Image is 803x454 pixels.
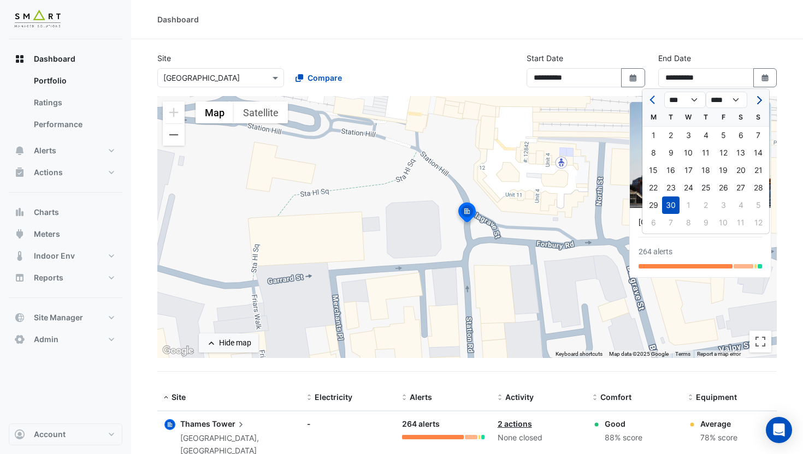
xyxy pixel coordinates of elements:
div: 3 [715,196,732,214]
div: Sunday, September 28, 2025 [749,179,767,196]
div: W [680,109,697,126]
button: Zoom out [163,124,185,146]
button: Keyboard shortcuts [556,350,603,358]
div: 264 alerts [402,418,484,431]
div: 264 alerts [639,246,672,258]
div: 5 [715,127,732,144]
div: 12 [749,214,767,231]
div: 18 [697,162,715,179]
div: Sunday, September 21, 2025 [749,162,767,179]
div: Thursday, September 18, 2025 [697,162,715,179]
div: Friday, September 19, 2025 [715,162,732,179]
button: Charts [9,201,122,223]
div: Saturday, October 4, 2025 [732,196,749,214]
app-icon: Reports [14,272,25,283]
span: Dashboard [34,53,75,64]
div: 27 [732,179,749,196]
a: Report a map error [697,351,741,357]
div: None closed [498,432,580,444]
div: Tuesday, September 9, 2025 [662,144,680,162]
div: 6 [645,214,662,231]
button: Compare [288,68,349,87]
div: 17 [680,162,697,179]
div: Dashboard [9,70,122,140]
select: Select year [706,92,747,108]
span: Admin [34,334,58,345]
div: Saturday, September 20, 2025 [732,162,749,179]
div: Sunday, September 7, 2025 [749,127,767,144]
span: Thames [180,419,210,428]
div: Monday, September 29, 2025 [645,196,662,214]
span: Actions [34,167,63,178]
div: 11 [732,214,749,231]
div: S [749,109,767,126]
div: Wednesday, September 10, 2025 [680,144,697,162]
span: Charts [34,207,59,218]
div: 7 [662,214,680,231]
div: 1 [645,127,662,144]
div: T [662,109,680,126]
span: Comfort [600,392,631,402]
span: Account [34,429,66,440]
div: 23 [662,179,680,196]
div: Saturday, October 11, 2025 [732,214,749,231]
div: Good [605,418,642,429]
img: Google [160,344,196,358]
app-icon: Charts [14,207,25,218]
span: Activity [505,392,534,402]
button: Meters [9,223,122,245]
a: Portfolio [25,70,122,92]
div: Saturday, September 6, 2025 [732,127,749,144]
div: 28 [749,179,767,196]
button: Indoor Env [9,245,122,267]
select: Select month [664,92,706,108]
a: Click to see this area on Google Maps [160,344,196,358]
app-icon: Dashboard [14,53,25,64]
div: 14 [749,144,767,162]
span: Compare [308,72,342,83]
div: Wednesday, October 8, 2025 [680,214,697,231]
div: 16 [662,162,680,179]
div: Thursday, September 11, 2025 [697,144,715,162]
div: 4 [697,127,715,144]
button: Show street map [196,101,234,123]
div: Monday, October 6, 2025 [645,214,662,231]
button: Alerts [9,140,122,162]
div: Tuesday, October 7, 2025 [662,214,680,231]
div: 24 [680,179,697,196]
div: Friday, September 26, 2025 [715,179,732,196]
label: Start Date [527,52,563,64]
button: Hide map [199,333,258,353]
div: 5 [749,196,767,214]
span: Alerts [410,392,432,402]
span: Tower [212,418,246,430]
div: Dashboard [157,14,199,25]
div: Monday, September 15, 2025 [645,162,662,179]
div: Average [700,418,737,429]
span: Meters [34,229,60,240]
div: 10 [680,144,697,162]
div: Monday, September 8, 2025 [645,144,662,162]
div: 6 [732,127,749,144]
div: 22 [645,179,662,196]
div: Thursday, September 4, 2025 [697,127,715,144]
a: 2 actions [498,419,532,428]
button: Admin [9,328,122,350]
div: Friday, September 5, 2025 [715,127,732,144]
span: Reports [34,272,63,283]
div: Hide map [219,337,251,349]
button: Dashboard [9,48,122,70]
div: 29 [645,196,662,214]
div: 12 [715,144,732,162]
div: Friday, September 12, 2025 [715,144,732,162]
div: 88% score [605,432,642,444]
button: Toggle fullscreen view [749,331,771,353]
div: 10 [715,214,732,231]
button: Reports [9,267,122,289]
a: Performance [25,113,122,135]
img: Thames Tower [630,102,771,208]
div: Saturday, September 13, 2025 [732,144,749,162]
app-icon: Alerts [14,145,25,156]
app-icon: Meters [14,229,25,240]
div: 3 [680,127,697,144]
